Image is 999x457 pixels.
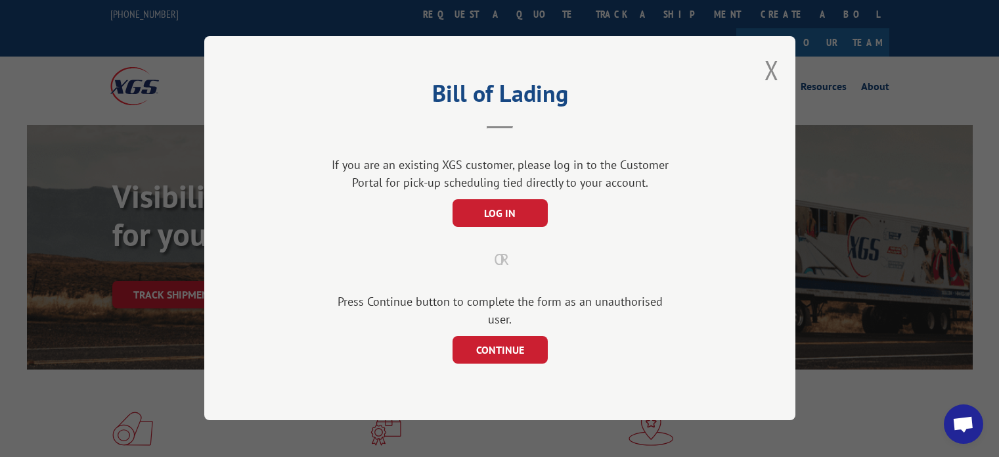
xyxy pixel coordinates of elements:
a: LOG IN [452,208,547,220]
button: LOG IN [452,200,547,228]
h2: Bill of Lading [270,84,730,109]
button: CONTINUE [452,337,547,364]
div: If you are an existing XGS customer, please log in to the Customer Portal for pick-up scheduling ... [326,156,674,192]
div: Press Continue button to complete the form as an unauthorised user. [326,293,674,329]
div: OR [270,249,730,272]
button: Close modal [765,53,779,87]
div: Open chat [944,404,983,444]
